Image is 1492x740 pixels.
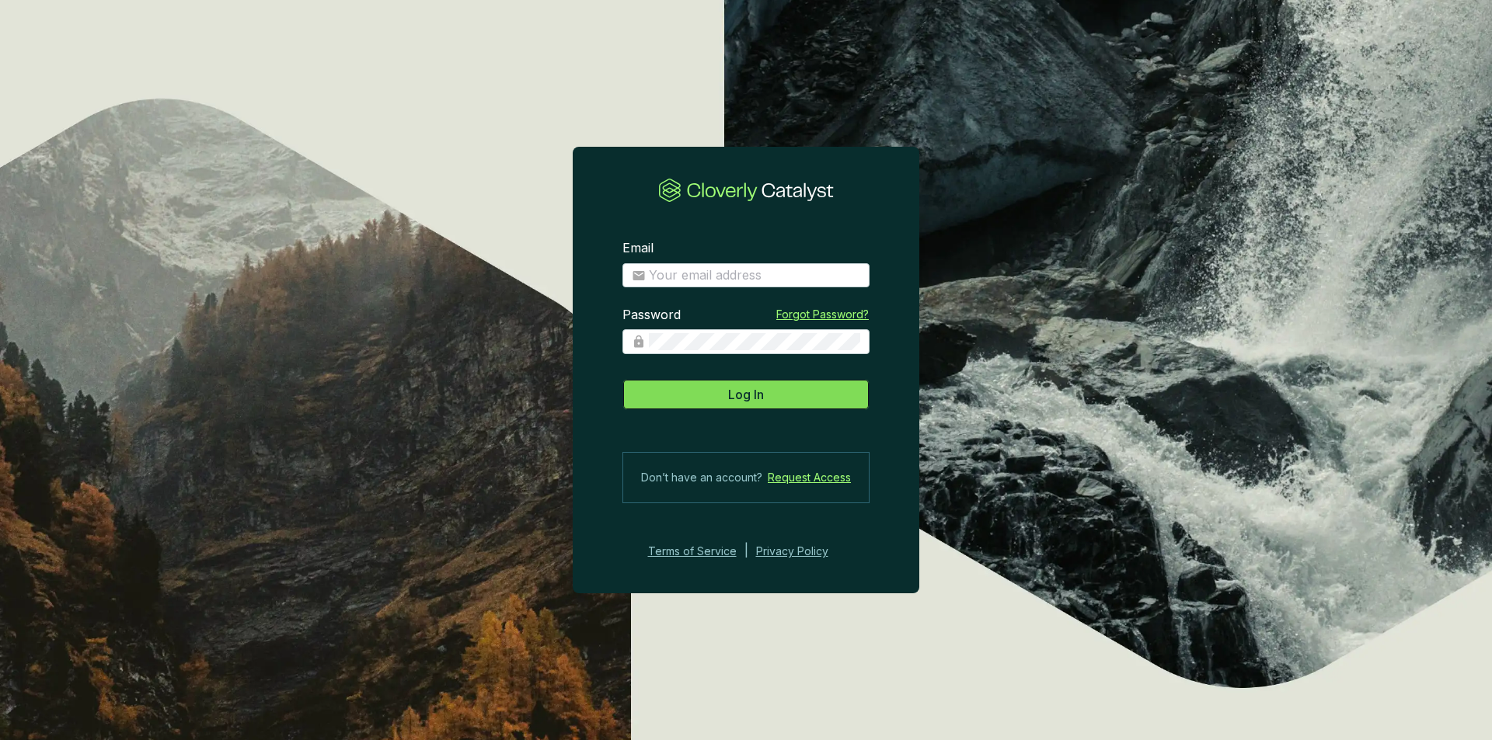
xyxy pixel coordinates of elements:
[744,542,748,561] div: |
[756,542,849,561] a: Privacy Policy
[649,333,860,350] input: Password
[643,542,737,561] a: Terms of Service
[622,240,654,257] label: Email
[768,468,851,487] a: Request Access
[622,307,681,324] label: Password
[622,379,870,410] button: Log In
[776,307,869,322] a: Forgot Password?
[728,385,764,404] span: Log In
[641,468,762,487] span: Don’t have an account?
[649,267,860,284] input: Email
